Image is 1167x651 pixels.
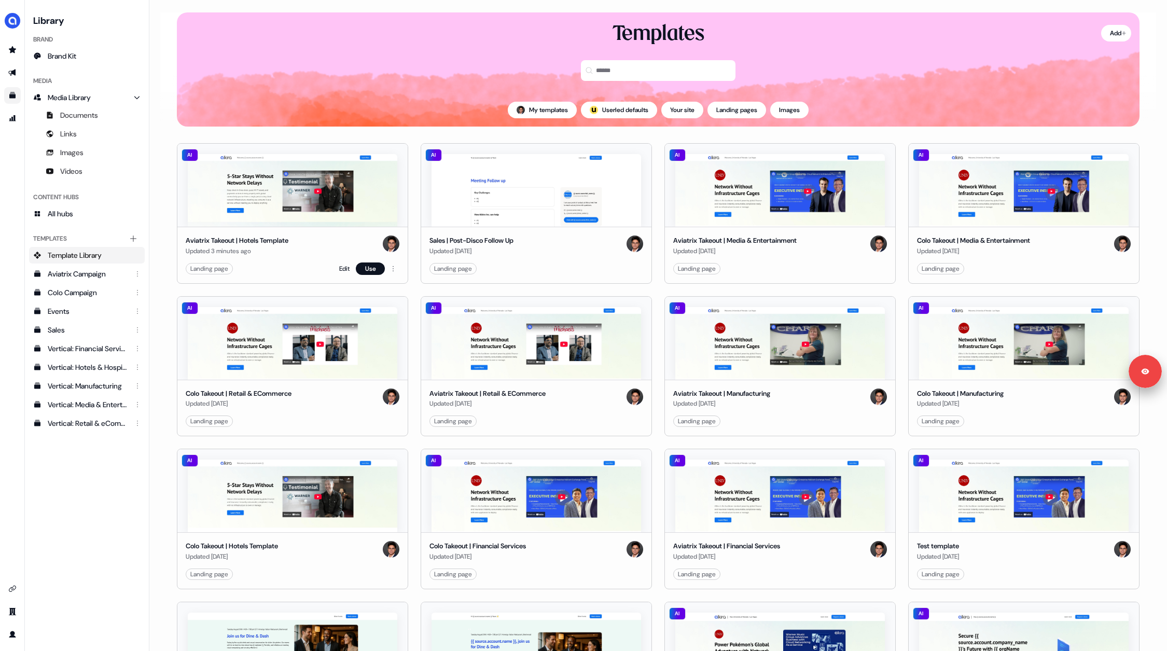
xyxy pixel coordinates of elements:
a: Go to attribution [4,110,21,127]
img: Aviatrix Takeout | Media & Entertainment [675,154,885,227]
div: Templates [29,230,145,247]
span: Media Library [48,92,91,103]
div: Test template [917,541,959,551]
img: Hugh [1114,541,1131,558]
div: Landing page [678,416,716,426]
button: Colo Takeout | Hotels TemplateAIColo Takeout | Hotels TemplateUpdated [DATE]HughLanding page [177,449,408,589]
div: Colo Takeout | Retail & ECommerce [186,389,291,399]
span: Videos [60,166,82,176]
button: Images [770,102,809,118]
div: Colo Takeout | Media & Entertainment [917,236,1030,246]
img: userled logo [590,106,598,114]
div: Sales [48,325,128,335]
a: Go to outbound experience [4,64,21,81]
button: Aviatrix Takeout | Retail & ECommerceAIAviatrix Takeout | Retail & ECommerceUpdated [DATE]HughLan... [421,296,652,437]
a: Go to profile [4,626,21,643]
a: All hubs [29,205,145,222]
span: Brand Kit [48,51,76,61]
a: Vertical: Retail & eCommerce [29,415,145,432]
div: AI [913,302,929,314]
button: Colo Takeout | Retail & ECommerceAIColo Takeout | Retail & ECommerceUpdated [DATE]HughLanding page [177,296,408,437]
div: Colo Takeout | Financial Services [429,541,526,551]
span: All hubs [48,209,73,219]
img: Hugh [383,541,399,558]
img: Aviatrix Takeout | Retail & ECommerce [432,307,641,380]
div: Events [48,306,128,316]
button: Aviatrix Takeout | Hotels TemplateAIAviatrix Takeout | Hotels TemplateUpdated 3 minutes agoHughLa... [177,143,408,284]
button: Aviatrix Takeout | Financial ServicesAIAviatrix Takeout | Financial ServicesUpdated [DATE]HughLan... [664,449,896,589]
div: Brand [29,31,145,48]
div: Content Hubs [29,189,145,205]
img: Hugh [627,236,643,252]
img: Sales | Post-Disco Follow Up [432,154,641,227]
div: AI [669,302,686,314]
img: Hugh [1114,389,1131,405]
a: Edit [339,264,350,274]
div: Updated [DATE] [673,246,797,256]
img: Colo Takeout | Media & Entertainment [919,154,1129,227]
button: Add [1101,25,1131,41]
a: Go to team [4,603,21,620]
div: Landing page [922,264,960,274]
div: AI [913,454,929,467]
div: Aviatrix Takeout | Media & Entertainment [673,236,797,246]
img: Colo Takeout | Hotels Template [188,460,397,532]
img: Aviatrix Takeout | Hotels Template [188,154,397,227]
div: Landing page [434,569,472,579]
a: Template Library [29,247,145,264]
div: Landing page [922,569,960,579]
img: Hugh [517,106,525,114]
div: Updated [DATE] [429,246,513,256]
div: Aviatrix Takeout | Hotels Template [186,236,288,246]
div: Updated [DATE] [186,398,291,409]
a: Go to prospects [4,41,21,58]
div: AI [425,149,442,161]
div: AI [669,607,686,620]
div: AI [182,149,198,161]
div: Updated 3 minutes ago [186,246,288,256]
img: Aviatrix Takeout | Financial Services [675,460,885,532]
div: Vertical: Financial Services [48,343,128,354]
button: Use [356,262,385,275]
div: Landing page [434,416,472,426]
img: Aviatrix Takeout | Manufacturing [675,307,885,380]
button: Landing pages [707,102,766,118]
div: Updated [DATE] [917,551,959,562]
span: Links [60,129,77,139]
span: Documents [60,110,98,120]
img: Hugh [383,236,399,252]
a: Vertical: Media & Entertainment [29,396,145,413]
div: Updated [DATE] [917,246,1030,256]
a: Go to templates [4,87,21,104]
a: Sales [29,322,145,338]
div: Vertical: Retail & eCommerce [48,418,128,428]
div: Vertical: Media & Entertainment [48,399,128,410]
a: Vertical: Hotels & Hospitality [29,359,145,376]
div: Updated [DATE] [673,551,780,562]
div: Colo Takeout | Manufacturing [917,389,1004,399]
img: Colo Takeout | Retail & ECommerce [188,307,397,380]
img: Colo Takeout | Manufacturing [919,307,1129,380]
div: Landing page [922,416,960,426]
div: Media [29,73,145,89]
img: Hugh [870,541,887,558]
div: AI [669,454,686,467]
div: AI [182,302,198,314]
a: Go to integrations [4,580,21,597]
div: Landing page [190,569,228,579]
a: Brand Kit [29,48,145,64]
div: Vertical: Hotels & Hospitality [48,362,128,372]
div: AI [669,149,686,161]
div: Landing page [190,416,228,426]
button: Aviatrix Takeout | Media & EntertainmentAIAviatrix Takeout | Media & EntertainmentUpdated [DATE]H... [664,143,896,284]
div: Landing page [678,264,716,274]
button: My templates [508,102,577,118]
a: Videos [29,163,145,179]
button: Colo Takeout | ManufacturingAIColo Takeout | ManufacturingUpdated [DATE]HughLanding page [908,296,1140,437]
div: AI [913,607,929,620]
div: Vertical: Manufacturing [48,381,128,391]
div: AI [913,149,929,161]
a: Colo Campaign [29,284,145,301]
div: Colo Takeout | Hotels Template [186,541,278,551]
img: Hugh [870,389,887,405]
